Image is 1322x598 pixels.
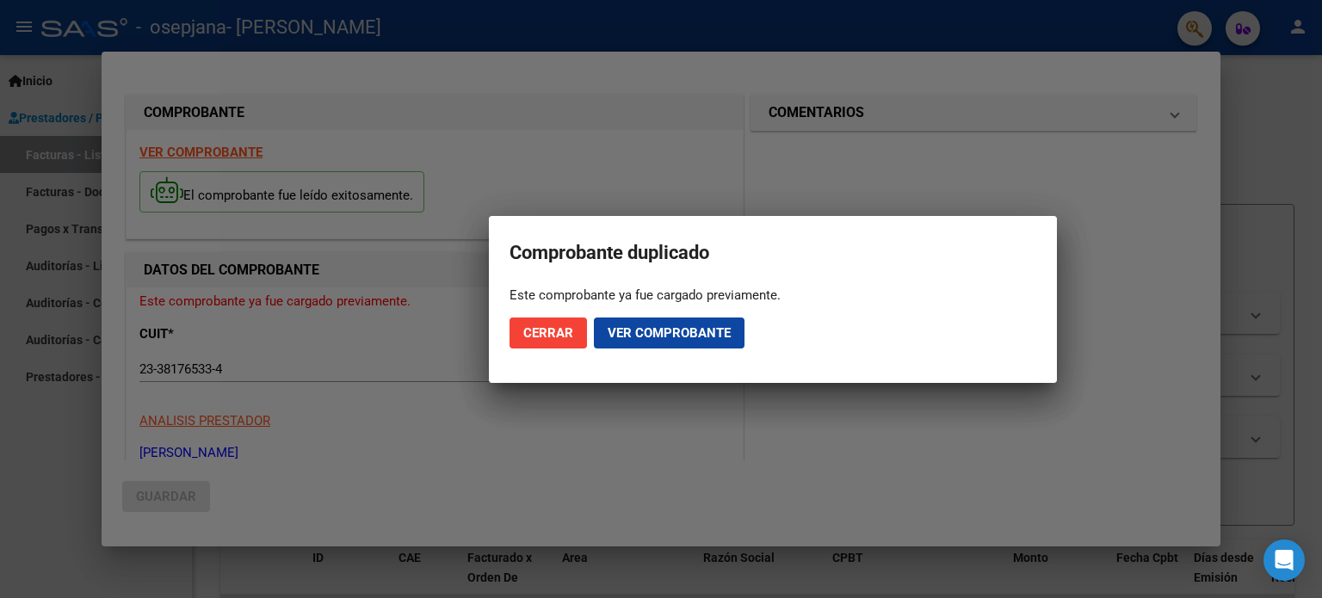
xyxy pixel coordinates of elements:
[608,325,731,341] span: Ver comprobante
[523,325,573,341] span: Cerrar
[594,317,744,348] button: Ver comprobante
[1263,539,1305,581] div: Open Intercom Messenger
[510,237,1036,269] h2: Comprobante duplicado
[510,317,587,348] button: Cerrar
[510,287,1036,304] div: Este comprobante ya fue cargado previamente.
